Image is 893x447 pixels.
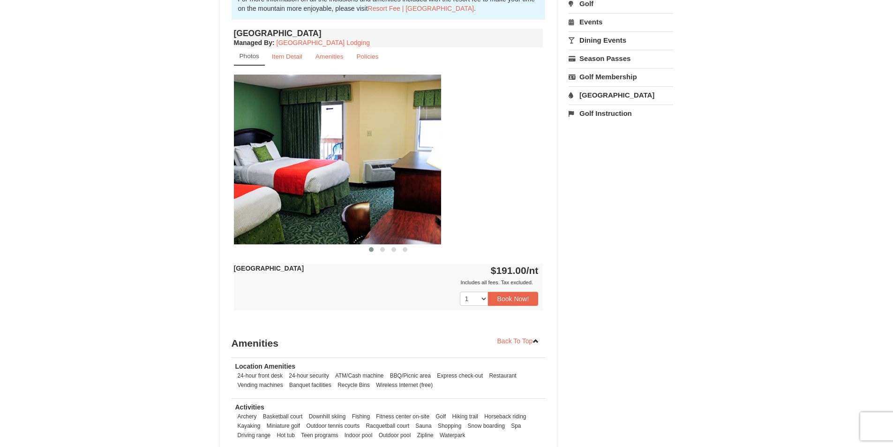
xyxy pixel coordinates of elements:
[374,412,432,421] li: Fitness center on-site
[235,371,285,380] li: 24-hour front desk
[433,412,448,421] li: Golf
[235,380,285,390] li: Vending machines
[356,53,378,60] small: Policies
[376,431,413,440] li: Outdoor pool
[465,421,507,431] li: Snow boarding
[491,265,539,276] strong: $191.00
[435,371,485,380] li: Express check-out
[435,421,464,431] li: Shopping
[132,75,441,244] img: 18876286-41-233aa5f3.jpg
[569,105,673,122] a: Golf Instruction
[363,421,412,431] li: Racquetball court
[488,292,539,306] button: Book Now!
[388,371,433,380] li: BBQ/Picnic area
[264,421,302,431] li: Miniature golf
[450,412,480,421] li: Hiking trail
[235,421,263,431] li: Kayaking
[235,412,259,421] li: Archery
[491,334,546,348] a: Back To Top
[235,363,296,370] strong: Location Amenities
[235,431,273,440] li: Driving range
[277,39,370,46] a: [GEOGRAPHIC_DATA] Lodging
[287,380,334,390] li: Banquet facilities
[437,431,467,440] li: Waterpark
[266,47,308,66] a: Item Detail
[234,39,272,46] span: Managed By
[234,265,304,272] strong: [GEOGRAPHIC_DATA]
[234,29,543,38] h4: [GEOGRAPHIC_DATA]
[482,412,528,421] li: Horseback riding
[569,86,673,104] a: [GEOGRAPHIC_DATA]
[299,431,340,440] li: Teen programs
[307,412,348,421] li: Downhill skiing
[342,431,375,440] li: Indoor pool
[234,47,265,66] a: Photos
[234,39,275,46] strong: :
[333,371,386,380] li: ATM/Cash machine
[487,371,518,380] li: Restaurant
[261,412,305,421] li: Basketball court
[240,53,259,60] small: Photos
[315,53,344,60] small: Amenities
[304,421,362,431] li: Outdoor tennis courts
[350,412,372,421] li: Fishing
[509,421,523,431] li: Spa
[569,50,673,67] a: Season Passes
[569,31,673,49] a: Dining Events
[569,68,673,85] a: Golf Membership
[526,265,539,276] span: /nt
[309,47,350,66] a: Amenities
[235,403,264,411] strong: Activities
[350,47,384,66] a: Policies
[413,421,434,431] li: Sauna
[286,371,331,380] li: 24-hour security
[272,53,302,60] small: Item Detail
[232,334,546,353] h3: Amenities
[234,278,539,287] div: Includes all fees. Tax excluded.
[415,431,436,440] li: Zipline
[374,380,435,390] li: Wireless Internet (free)
[275,431,297,440] li: Hot tub
[569,13,673,30] a: Events
[335,380,372,390] li: Recycle Bins
[368,5,474,12] a: Resort Fee | [GEOGRAPHIC_DATA]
